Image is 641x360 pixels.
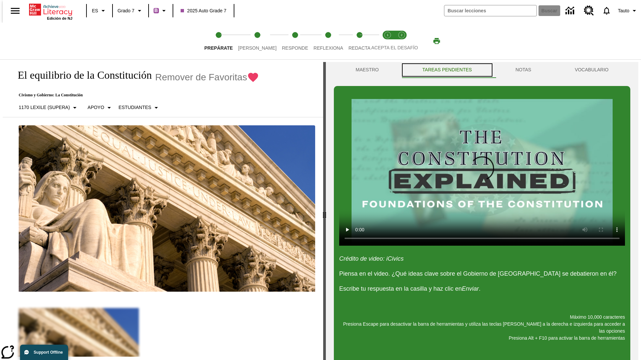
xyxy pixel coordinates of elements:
[349,45,371,51] span: Redacta
[339,255,404,262] em: Crédito de video: iCivics
[19,104,70,111] p: 1170 Lexile (Supera)
[92,7,98,14] span: ES
[339,284,625,293] p: Escribe tu respuesta en la casilla y haz clic en .
[116,102,163,114] button: Seleccionar estudiante
[401,62,494,78] button: TAREAS PENDIENTES
[339,269,625,278] p: Piensa en el video. ¿Qué ideas clave sobre el Gobierno de [GEOGRAPHIC_DATA] se debatieron en él?
[276,23,313,59] button: Responde step 3 of 5
[3,62,323,357] div: reading
[115,5,146,17] button: Grado: Grado 7, Elige un grado
[387,33,388,37] text: 1
[11,69,152,81] h1: El equilibrio de la Constitución
[378,23,397,59] button: Acepta el desafío lee step 1 of 2
[199,23,238,59] button: Prepárate step 1 of 5
[580,2,598,20] a: Centro de recursos, Se abrirá en una pestaña nueva.
[598,2,615,19] a: Notificaciones
[155,6,158,15] span: B
[326,62,638,360] div: activity
[553,62,630,78] button: VOCABULARIO
[238,45,276,51] span: [PERSON_NAME]
[11,93,259,98] p: Civismo y Gobierno: La Constitución
[155,71,259,83] button: Remover de Favoritas - El equilibrio de la Constitución
[3,5,97,11] body: Máximo 10,000 caracteres Presiona Escape para desactivar la barra de herramientas y utiliza las t...
[233,23,282,59] button: Lee step 2 of 5
[494,62,553,78] button: NOTAS
[29,2,72,20] div: Portada
[5,1,25,21] button: Abrir el menú lateral
[89,5,110,17] button: Lenguaje: ES, Selecciona un idioma
[308,23,349,59] button: Reflexiona step 4 of 5
[119,104,151,111] p: Estudiantes
[462,285,479,292] em: Enviar
[343,23,376,59] button: Redacta step 5 of 5
[34,350,63,355] span: Support Offline
[615,5,641,17] button: Perfil/Configuración
[401,33,402,37] text: 2
[20,345,68,360] button: Support Offline
[392,23,411,59] button: Acepta el desafío contesta step 2 of 2
[334,62,630,78] div: Instructional Panel Tabs
[47,16,72,20] span: Edición de NJ
[204,45,233,51] span: Prepárate
[313,45,343,51] span: Reflexiona
[118,7,135,14] span: Grado 7
[444,5,537,16] input: Buscar campo
[155,72,247,83] span: Remover de Favoritas
[339,314,625,321] p: Máximo 10,000 caracteres
[618,7,629,14] span: Tauto
[371,45,418,50] span: ACEPTA EL DESAFÍO
[282,45,308,51] span: Responde
[323,62,326,360] div: Pulsa la tecla de intro o la barra espaciadora y luego presiona las flechas de derecha e izquierd...
[151,5,171,17] button: Boost El color de la clase es morado/púrpura. Cambiar el color de la clase.
[87,104,104,111] p: Apoyo
[19,125,315,292] img: El edificio del Tribunal Supremo de Estados Unidos ostenta la frase "Igualdad de justicia bajo la...
[339,321,625,335] p: Presiona Escape para desactivar la barra de herramientas y utiliza las teclas [PERSON_NAME] a la ...
[334,62,401,78] button: Maestro
[85,102,116,114] button: Tipo de apoyo, Apoyo
[16,102,81,114] button: Seleccione Lexile, 1170 Lexile (Supera)
[562,2,580,20] a: Centro de información
[426,35,447,47] button: Imprimir
[181,7,227,14] span: 2025 Auto Grade 7
[339,335,625,342] p: Presiona Alt + F10 para activar la barra de herramientas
